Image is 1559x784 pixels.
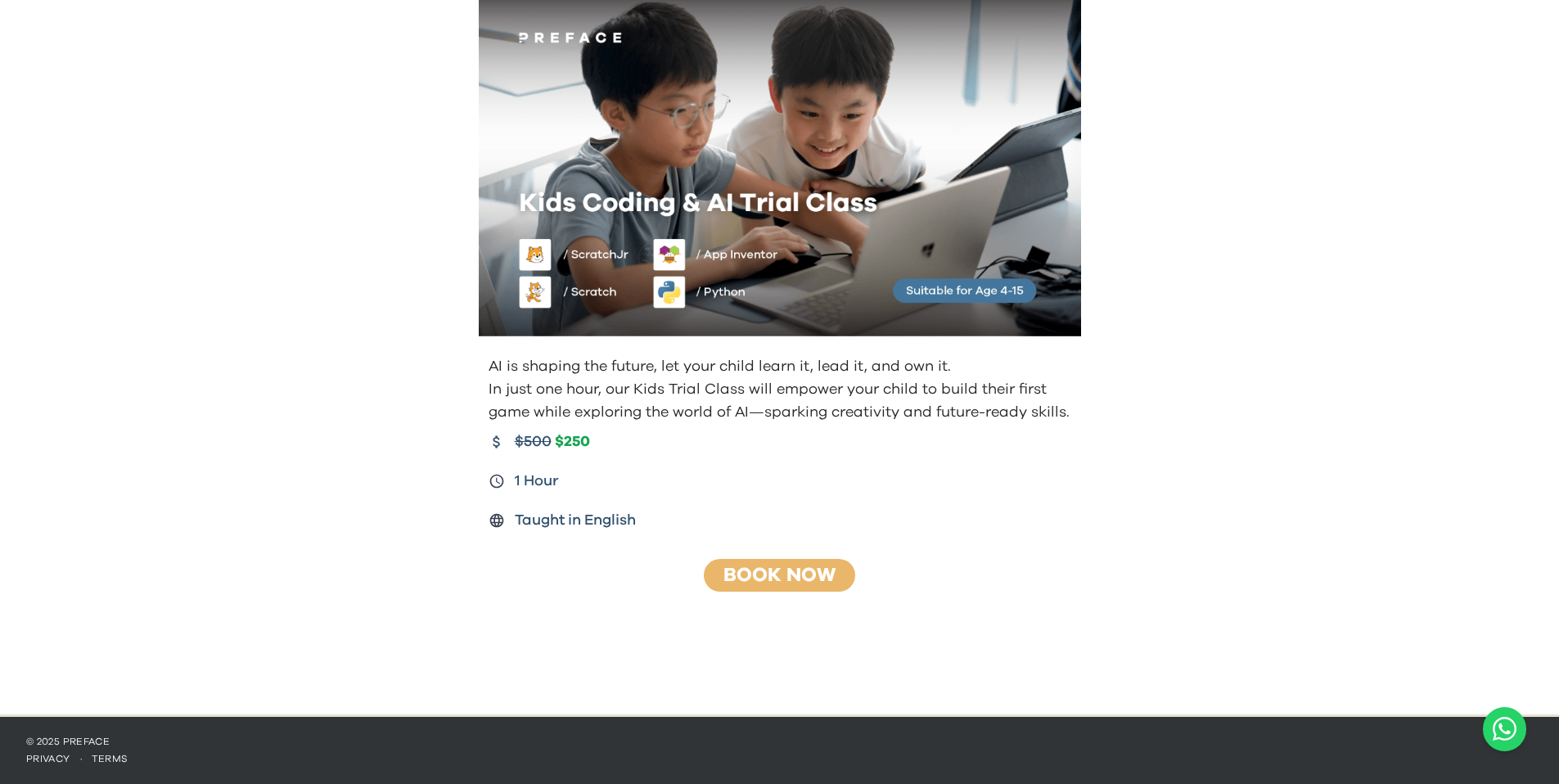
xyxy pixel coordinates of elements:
[515,470,559,493] span: 1 Hour
[489,355,1075,378] p: AI is shaping the future, let your child learn it, lead it, and own it.
[26,735,1533,748] p: © 2025 Preface
[515,430,552,453] span: $500
[1483,707,1526,751] button: Open WhatsApp chat
[515,509,636,532] span: Taught in English
[92,754,128,764] a: terms
[555,433,590,452] span: $250
[1483,707,1526,751] a: Chat with us on WhatsApp
[723,565,836,585] a: Book Now
[699,558,860,593] button: Book Now
[489,378,1075,424] p: In just one hour, our Kids Trial Class will empower your child to build their first game while ex...
[26,754,70,764] a: privacy
[70,754,92,764] span: ·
